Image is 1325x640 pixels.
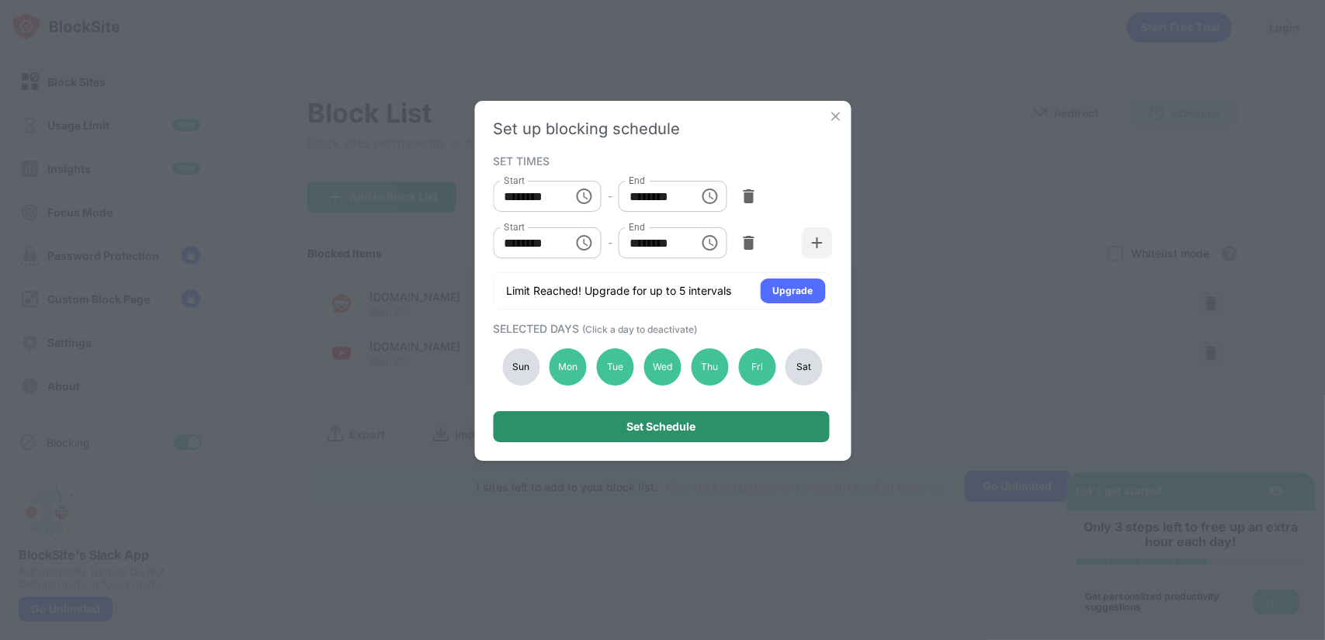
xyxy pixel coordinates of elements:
[772,283,813,299] div: Upgrade
[608,188,612,205] div: -
[630,174,646,187] label: End
[504,220,524,234] label: Start
[493,322,828,335] div: SELECTED DAYS
[493,154,828,167] div: SET TIMES
[550,348,587,386] div: Mon
[502,348,539,386] div: Sun
[504,174,524,187] label: Start
[493,119,832,138] div: Set up blocking schedule
[626,420,695,433] div: Set Schedule
[695,227,726,258] button: Choose time, selected time is 2:00 AM
[827,109,843,124] img: x-button.svg
[691,348,728,386] div: Thu
[643,348,681,386] div: Wed
[630,220,646,234] label: End
[608,234,612,251] div: -
[582,323,697,335] span: (Click a day to deactivate)
[569,227,600,258] button: Choose time, selected time is 10:00 PM
[569,181,600,212] button: Choose time, selected time is 9:00 AM
[738,348,775,386] div: Fri
[695,181,726,212] button: Choose time, selected time is 4:30 PM
[786,348,823,386] div: Sat
[597,348,634,386] div: Tue
[506,283,731,299] div: Limit Reached! Upgrade for up to 5 intervals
